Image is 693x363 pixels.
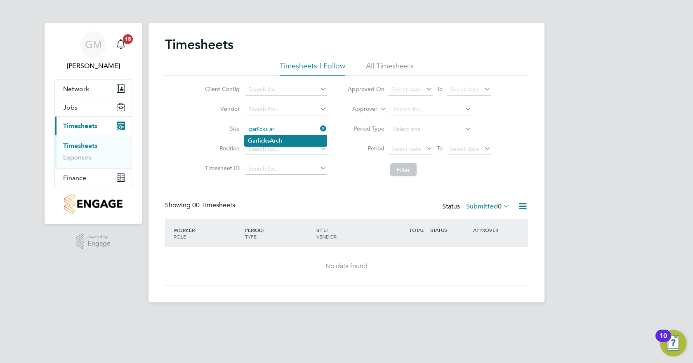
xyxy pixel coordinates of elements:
label: Approved On [347,85,384,93]
b: ar [252,137,258,144]
span: Engage [87,240,111,247]
h2: Timesheets [165,36,233,53]
span: VENDOR [316,233,337,240]
div: APPROVER [471,222,514,237]
div: 10 [660,336,667,347]
span: / [326,227,328,233]
button: Jobs [55,98,132,116]
label: Period Type [347,125,384,132]
a: 18 [113,31,129,58]
span: Select date [391,145,421,152]
span: TYPE [245,233,257,240]
label: Submitted [466,202,510,211]
li: All Timesheets [366,61,414,76]
span: / [195,227,196,233]
div: Showing [165,201,237,210]
span: Timesheets [63,122,97,130]
span: TOTAL [409,227,424,233]
label: Site [203,125,240,132]
span: 0 [498,202,502,211]
span: Select date [450,86,479,93]
span: George Miller [54,61,132,71]
span: 00 Timesheets [192,201,235,209]
span: Jobs [63,103,78,111]
span: To [434,84,445,94]
li: Arch [245,135,327,146]
label: Client Config [203,85,240,93]
input: Select one [390,124,471,135]
label: Vendor [203,105,240,112]
nav: Main navigation [45,23,142,224]
img: countryside-properties-logo-retina.png [64,194,122,214]
span: 18 [123,34,133,44]
div: WORKER [172,222,243,244]
button: Timesheets [55,117,132,135]
div: PERIOD [243,222,314,244]
button: Open Resource Center, 10 new notifications [660,330,686,356]
span: Select date [450,145,479,152]
span: Finance [63,174,86,182]
span: ROLE [174,233,186,240]
button: Network [55,80,132,98]
div: STATUS [428,222,471,237]
span: Network [63,85,89,93]
label: Timesheet ID [203,164,240,172]
span: To [434,143,445,154]
button: Finance [55,169,132,187]
a: Go to home page [54,194,132,214]
label: Approver [340,105,377,113]
div: No data found [173,262,520,271]
b: G licks [248,137,270,144]
a: Powered byEngage [76,234,111,249]
a: Expenses [63,153,91,161]
input: Search for... [245,104,327,115]
a: GM[PERSON_NAME] [54,31,132,71]
input: Search for... [390,104,471,115]
li: Timesheets I Follow [280,61,345,76]
button: Filter [390,163,417,176]
span: Select date [391,86,421,93]
span: / [263,227,264,233]
div: Timesheets [55,135,132,168]
input: Search for... [245,163,327,175]
label: Position [203,145,240,152]
label: Period [347,145,384,152]
div: SITE [314,222,386,244]
input: Search for... [245,84,327,96]
div: Status [442,201,511,213]
input: Search for... [245,124,327,135]
a: Timesheets [63,142,97,150]
span: GM [85,39,102,50]
input: Search for... [245,143,327,155]
span: Powered by [87,234,111,241]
